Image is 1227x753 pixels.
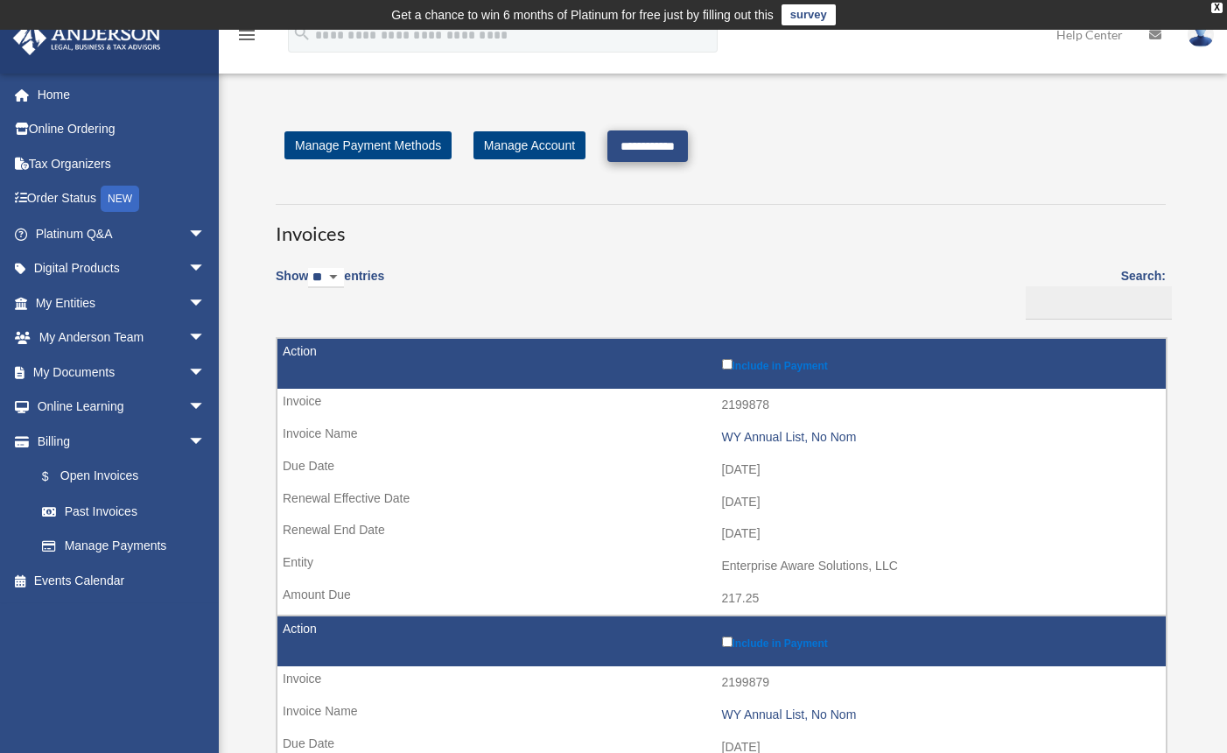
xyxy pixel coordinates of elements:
[188,424,223,460] span: arrow_drop_down
[12,285,232,320] a: My Entitiesarrow_drop_down
[276,265,384,306] label: Show entries
[722,430,1158,445] div: WY Annual List, No Nom
[12,320,232,355] a: My Anderson Teamarrow_drop_down
[12,390,232,425] a: Online Learningarrow_drop_down
[276,204,1166,248] h3: Invoices
[722,707,1158,722] div: WY Annual List, No Nom
[722,359,733,369] input: Include in Payment
[188,390,223,426] span: arrow_drop_down
[1020,265,1166,320] label: Search:
[25,459,214,495] a: $Open Invoices
[473,131,585,159] a: Manage Account
[12,77,232,112] a: Home
[12,355,232,390] a: My Documentsarrow_drop_down
[12,216,232,251] a: Platinum Q&Aarrow_drop_down
[188,216,223,252] span: arrow_drop_down
[277,582,1166,616] td: 217.25
[8,21,166,55] img: Anderson Advisors Platinum Portal
[277,454,1166,487] td: [DATE]
[1026,286,1172,320] input: Search:
[25,529,223,564] a: Manage Payments
[52,466,60,488] span: $
[1211,3,1223,13] div: close
[277,389,1166,422] td: 2199878
[12,181,232,217] a: Order StatusNEW
[277,550,1166,583] td: Enterprise Aware Solutions, LLC
[12,563,232,598] a: Events Calendar
[292,24,312,43] i: search
[12,424,223,459] a: Billingarrow_drop_down
[722,355,1158,372] label: Include in Payment
[12,112,232,147] a: Online Ordering
[277,517,1166,551] td: [DATE]
[12,251,232,286] a: Digital Productsarrow_drop_down
[284,131,452,159] a: Manage Payment Methods
[236,25,257,46] i: menu
[391,4,774,25] div: Get a chance to win 6 months of Platinum for free just by filling out this
[277,486,1166,519] td: [DATE]
[188,251,223,287] span: arrow_drop_down
[101,186,139,212] div: NEW
[782,4,836,25] a: survey
[722,637,733,647] input: Include in Payment
[188,355,223,391] span: arrow_drop_down
[188,285,223,321] span: arrow_drop_down
[12,146,232,181] a: Tax Organizers
[25,494,223,529] a: Past Invoices
[188,320,223,356] span: arrow_drop_down
[236,31,257,46] a: menu
[1188,22,1214,47] img: User Pic
[722,633,1158,650] label: Include in Payment
[277,666,1166,700] td: 2199879
[308,268,344,288] select: Showentries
